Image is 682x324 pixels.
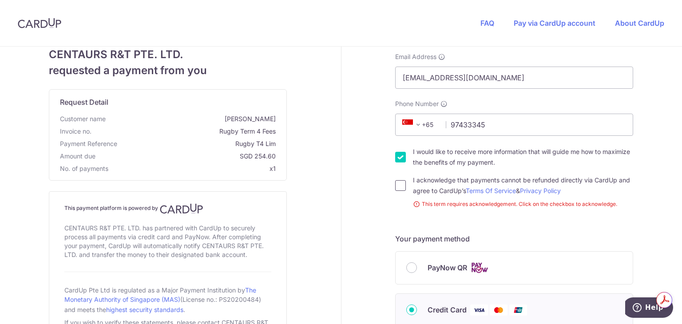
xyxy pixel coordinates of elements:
[509,304,527,316] img: Union Pay
[520,187,561,194] a: Privacy Policy
[395,233,633,244] h5: Your payment method
[60,152,95,161] span: Amount due
[109,115,276,123] span: [PERSON_NAME]
[64,283,271,316] div: CardUp Pte Ltd is regulated as a Major Payment Institution by (License no.: PS20200484) and meets...
[60,140,117,147] span: translation missing: en.payment_reference
[413,175,633,196] label: I acknowledge that payments cannot be refunded directly via CardUp and agree to CardUp’s &
[470,304,488,316] img: Visa
[60,115,106,123] span: Customer name
[60,164,108,173] span: No. of payments
[615,19,664,28] a: About CardUp
[60,98,108,107] span: translation missing: en.request_detail
[60,127,91,136] span: Invoice no.
[428,262,467,273] span: PayNow QR
[406,262,622,273] div: PayNow QR Cards logo
[428,304,467,315] span: Credit Card
[466,187,516,194] a: Terms Of Service
[406,304,622,316] div: Credit Card Visa Mastercard Union Pay
[480,19,494,28] a: FAQ
[400,119,440,130] span: +65
[64,203,271,214] h4: This payment platform is powered by
[514,19,595,28] a: Pay via CardUp account
[18,18,61,28] img: CardUp
[106,306,183,313] a: highest security standards
[413,146,633,168] label: I would like to receive more information that will guide me how to maximize the benefits of my pa...
[413,200,633,209] small: This term requires acknowledgement. Click on the checkbox to acknowledge.
[402,119,424,130] span: +65
[95,127,276,136] span: Rugby Term 4 Fees
[49,47,287,63] span: CENTAURS R&T PTE. LTD.
[471,262,488,273] img: Cards logo
[395,52,436,61] span: Email Address
[395,67,633,89] input: Email address
[625,297,673,320] iframe: Opens a widget where you can find more information
[395,99,439,108] span: Phone Number
[49,63,287,79] span: requested a payment from you
[121,139,276,148] span: Rugby T4 Lim
[490,304,508,316] img: Mastercard
[270,165,276,172] span: x1
[64,222,271,261] div: CENTAURS R&T PTE. LTD. has partnered with CardUp to securely process all payments via credit card...
[160,203,203,214] img: CardUp
[99,152,276,161] span: SGD 254.60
